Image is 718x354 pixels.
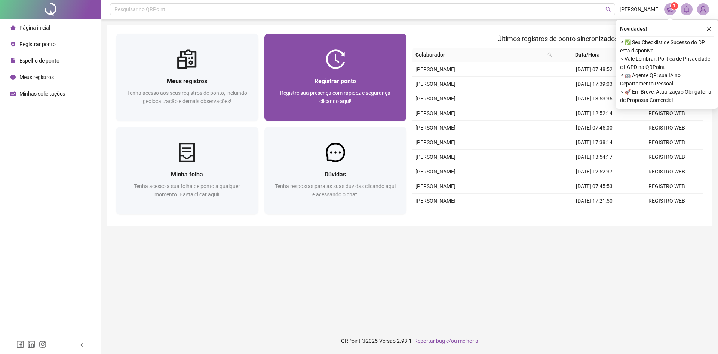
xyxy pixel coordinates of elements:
td: REGISTRO WEB [630,194,703,208]
a: Meus registrosTenha acesso aos seus registros de ponto, incluindo geolocalização e demais observa... [116,34,258,121]
span: linkedin [28,341,35,348]
td: REGISTRO WEB [630,150,703,164]
span: search [546,49,553,60]
span: [PERSON_NAME] [415,139,455,145]
span: [PERSON_NAME] [415,66,455,72]
span: [PERSON_NAME] [415,169,455,175]
span: Colaborador [415,51,544,59]
td: [DATE] 07:45:00 [558,121,630,135]
span: Minhas solicitações [19,91,65,97]
span: Espelho de ponto [19,58,59,64]
td: REGISTRO WEB [630,135,703,150]
span: [PERSON_NAME] [620,5,660,13]
td: [DATE] 13:53:36 [558,91,630,106]
span: environment [10,42,16,47]
span: notification [667,6,673,13]
span: instagram [39,341,46,348]
span: bell [683,6,690,13]
span: facebook [16,341,24,348]
td: REGISTRO WEB [630,208,703,223]
span: Tenha acesso aos seus registros de ponto, incluindo geolocalização e demais observações! [127,90,247,104]
td: REGISTRO WEB [630,164,703,179]
span: home [10,25,16,30]
td: REGISTRO WEB [630,106,703,121]
span: Meus registros [19,74,54,80]
td: REGISTRO WEB [630,179,703,194]
td: REGISTRO WEB [630,121,703,135]
span: 1 [673,3,676,9]
span: ⚬ ✅ Seu Checklist de Sucesso do DP está disponível [620,38,714,55]
span: ⚬ Vale Lembrar: Política de Privacidade e LGPD na QRPoint [620,55,714,71]
span: close [706,26,712,31]
span: [PERSON_NAME] [415,125,455,131]
td: [DATE] 07:48:52 [558,62,630,77]
a: Registrar pontoRegistre sua presença com rapidez e segurança clicando aqui! [264,34,407,121]
span: Data/Hora [558,51,617,59]
span: [PERSON_NAME] [415,198,455,204]
span: [PERSON_NAME] [415,110,455,116]
span: schedule [10,91,16,96]
span: Tenha acesso a sua folha de ponto a qualquer momento. Basta clicar aqui! [134,183,240,197]
span: left [79,342,85,348]
span: Meus registros [167,78,207,85]
span: [PERSON_NAME] [415,96,455,102]
td: [DATE] 17:21:50 [558,194,630,208]
span: clock-circle [10,75,16,80]
span: Minha folha [171,171,203,178]
span: search [547,52,552,57]
span: file [10,58,16,63]
span: Reportar bug e/ou melhoria [414,338,478,344]
span: search [605,7,611,12]
span: ⚬ 🤖 Agente QR: sua IA no Departamento Pessoal [620,71,714,88]
img: 87287 [697,4,709,15]
a: Minha folhaTenha acesso a sua folha de ponto a qualquer momento. Basta clicar aqui! [116,127,258,214]
td: [DATE] 07:45:53 [558,179,630,194]
span: [PERSON_NAME] [415,154,455,160]
span: Registrar ponto [19,41,56,47]
span: [PERSON_NAME] [415,81,455,87]
td: [DATE] 13:54:17 [558,150,630,164]
span: Dúvidas [325,171,346,178]
span: Tenha respostas para as suas dúvidas clicando aqui e acessando o chat! [275,183,396,197]
span: [PERSON_NAME] [415,183,455,189]
td: [DATE] 12:52:14 [558,106,630,121]
td: [DATE] 14:05:16 [558,208,630,223]
span: ⚬ 🚀 Em Breve, Atualização Obrigatória de Proposta Comercial [620,88,714,104]
td: [DATE] 17:38:14 [558,135,630,150]
span: Registre sua presença com rapidez e segurança clicando aqui! [280,90,390,104]
span: Novidades ! [620,25,647,33]
th: Data/Hora [555,48,626,62]
sup: 1 [671,2,678,10]
span: Versão [379,338,396,344]
span: Registrar ponto [314,78,356,85]
td: [DATE] 17:39:03 [558,77,630,91]
a: DúvidasTenha respostas para as suas dúvidas clicando aqui e acessando o chat! [264,127,407,214]
span: Página inicial [19,25,50,31]
span: Últimos registros de ponto sincronizados [497,35,618,43]
td: [DATE] 12:52:37 [558,164,630,179]
footer: QRPoint © 2025 - 2.93.1 - [101,328,718,354]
